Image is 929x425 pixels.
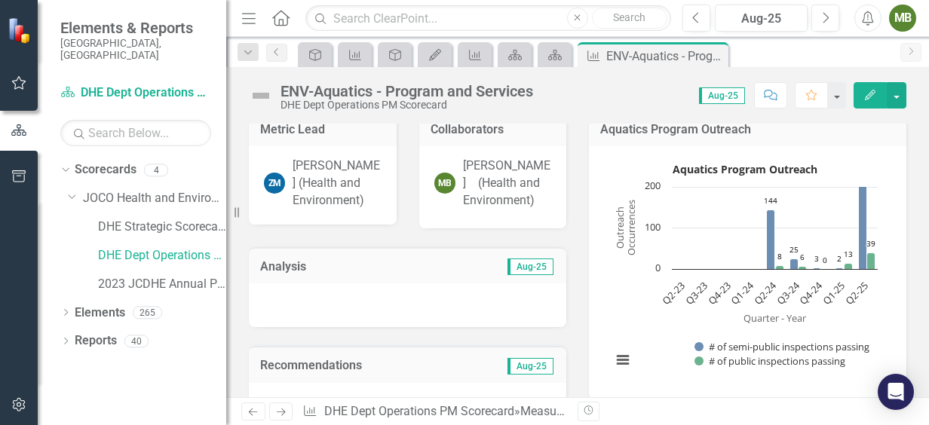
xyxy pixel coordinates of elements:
text: 200 [645,179,661,192]
path: Q2-25, 39. # of public inspections passing. [867,253,875,270]
text: 2 [837,253,842,264]
div: 265 [133,306,162,319]
h3: Recommendations [260,359,461,372]
text: 144 [764,195,777,206]
path: Q1-25, 13. # of public inspections passing. [845,264,853,270]
small: [GEOGRAPHIC_DATA], [GEOGRAPHIC_DATA] [60,37,211,62]
a: DHE Strategic Scorecard-Current Year's Plan [98,219,226,236]
text: Q2-25 [842,279,870,307]
path: Q2-25, 227. # of semi-public inspections passing. [859,176,867,270]
span: Search [613,11,645,23]
text: Q2-24 [751,278,780,307]
path: Q3-24, 25. # of semi-public inspections passing. [790,259,799,270]
text: 100 [645,220,661,234]
text: Q4-23 [705,279,733,307]
button: View chart menu, Aquatics Program Outreach [612,350,633,371]
a: Reports [75,332,117,350]
h3: Aquatics Program Outreach [600,123,895,136]
a: DHE Dept Operations PM Scorecard [60,84,211,102]
a: DHE Dept Operations PM Scorecard [98,247,226,264]
div: [PERSON_NAME] (Health and Environment) [293,157,382,209]
div: ENV-Aquatics - Program and Services [281,83,533,99]
text: Q1-24 [728,278,756,307]
text: Q1-25 [820,279,848,307]
button: Show # of public inspections passing [694,354,847,368]
text: Quarter - Year [744,311,807,325]
div: [PERSON_NAME] (Health and Environment) [463,157,552,209]
path: Q3-24, 6. # of public inspections passing. [799,267,807,270]
input: Search ClearPoint... [305,5,671,32]
div: ENV-Aquatics - Program and Services [606,47,725,66]
h3: Analysis [260,260,405,274]
button: Show # of semi-public inspections passing [694,340,872,353]
button: Search [592,8,667,29]
path: Q2-24, 144. # of semi-public inspections passing. [767,210,775,270]
a: JOCO Health and Environment [83,190,226,207]
div: Aug-25 [720,10,802,28]
text: Outreach Occurrences [613,200,638,256]
text: Q4-24 [796,278,825,307]
span: Aug-25 [699,87,745,104]
h3: Collaborators [431,123,556,136]
text: 6 [800,252,805,262]
img: ClearPoint Strategy [8,17,34,43]
span: Aug-25 [507,358,553,375]
text: 8 [777,251,782,261]
g: # of public inspections passing, bar series 2 of 2 with 9 bars. [683,253,875,270]
div: ZM [264,173,285,194]
text: Q3-24 [774,278,802,307]
g: # of semi-public inspections passing, bar series 1 of 2 with 9 bars. [683,176,866,270]
a: Elements [75,304,125,322]
a: DHE Dept Operations PM Scorecard [324,404,514,418]
path: Q2-24, 8. # of public inspections passing. [776,266,784,270]
text: 13 [844,249,853,259]
div: 40 [124,335,149,347]
div: MB [434,173,455,194]
span: Elements & Reports [60,19,211,37]
text: 25 [789,244,799,255]
div: Open Intercom Messenger [878,374,914,410]
div: DHE Dept Operations PM Scorecard [281,99,533,111]
text: 3 [814,253,819,264]
div: » » [302,403,566,420]
text: 0 [823,255,827,265]
text: 0 [655,261,661,274]
text: Aquatics Program Outreach [673,162,817,176]
text: 39 [866,238,875,249]
path: Q4-24, 3. # of semi-public inspections passing. [813,268,821,270]
a: 2023 JCDHE Annual Plan Scorecard [98,276,226,293]
text: Q3-23 [682,279,710,307]
a: Scorecards [75,161,136,179]
text: Q2-23 [659,279,687,307]
button: MB [889,5,916,32]
svg: Interactive chart [604,157,885,384]
a: Measure Names [520,404,607,418]
h3: Metric Lead [260,123,385,136]
img: Not Defined [249,84,273,108]
div: Aquatics Program Outreach. Highcharts interactive chart. [604,157,891,384]
input: Search Below... [60,120,211,146]
div: 4 [144,164,168,176]
button: Aug-25 [715,5,808,32]
path: Q1-25, 2. # of semi-public inspections passing. [835,268,844,270]
span: Aug-25 [507,258,553,275]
